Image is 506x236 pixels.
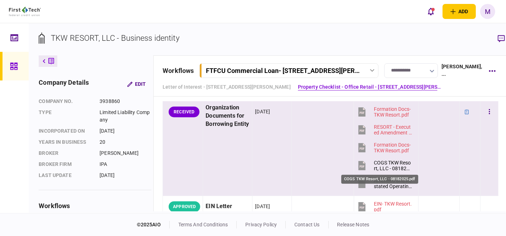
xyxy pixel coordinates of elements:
button: open notifications list [423,4,438,19]
div: TKW RESORT, LLC - Business identity [51,32,179,44]
div: 20 [100,138,151,146]
a: privacy policy [245,222,277,227]
div: Formation Docs- TKW Resort.pdf [374,142,412,153]
button: EIN- TKW Resort.pdf [357,198,412,215]
div: [DATE] [255,203,270,210]
div: workflows [39,201,151,211]
div: © 2025 AIO [137,221,170,228]
button: FTFCU Commercial Loan- [STREET_ADDRESS][PERSON_NAME] [199,63,379,78]
div: RESORT - Executed Amendment to Operating Agreement (TKW Resort).pdf [374,124,412,136]
button: open adding identity options [443,4,476,19]
button: RESORT - Executed Amendment to Operating Agreement (TKW Resort).pdf [357,122,412,138]
div: broker firm [39,161,92,168]
button: Edit [121,78,151,90]
a: terms and conditions [178,222,228,227]
button: Formation Docs- TKW Resort.pdf [357,104,412,120]
a: Property Checklist - Office Retail - [STREET_ADDRESS][PERSON_NAME] [298,83,441,91]
div: workflows [163,66,194,75]
div: Broker [39,149,92,157]
img: client company logo [9,7,41,16]
div: Organization Documents for Borrowing Entity [206,104,250,128]
div: COGS TKW Resort, LLC - 08182025.pdf [374,160,412,171]
div: company no. [39,98,92,105]
div: [PERSON_NAME] [100,149,151,157]
div: [DATE] [100,172,151,179]
div: FTFCU Commercial Loan - [STREET_ADDRESS][PERSON_NAME] [206,67,360,74]
a: Letter of Interest - [STREET_ADDRESS][PERSON_NAME] [163,83,291,91]
div: IPA [100,161,151,168]
div: EIN Letter [206,198,250,215]
div: Limited Liability Company [100,109,151,124]
div: incorporated on [39,127,92,135]
div: years in business [39,138,92,146]
div: [DATE] [255,108,270,115]
button: Formation Docs- TKW Resort.pdf [357,139,412,156]
div: [PERSON_NAME] , ... [442,63,482,78]
div: last update [39,172,92,179]
a: release notes [337,222,370,227]
div: Type [39,109,92,124]
div: Formation Docs- TKW Resort.pdf [374,106,412,118]
div: company details [39,78,89,90]
button: COGS TKW Resort, LLC - 08182025.pdf [357,157,412,173]
div: COGS TKW Resort, LLC - 08182025.pdf [341,175,418,184]
div: 3938860 [100,98,151,105]
div: RECEIVED [169,107,199,117]
div: [DATE] [100,127,151,135]
button: M [480,4,495,19]
div: EIN- TKW Resort.pdf [374,201,412,212]
div: APPROVED [169,201,200,212]
a: contact us [294,222,319,227]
